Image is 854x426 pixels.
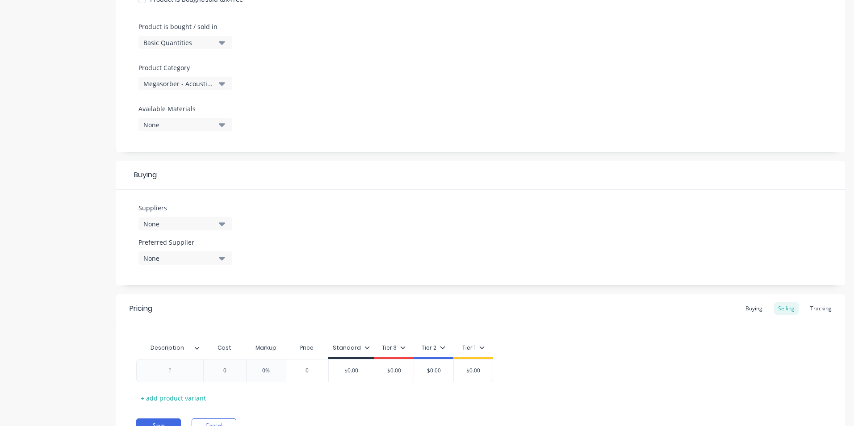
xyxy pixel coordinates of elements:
div: None [143,219,215,229]
label: Suppliers [138,203,232,213]
div: $0.00 [372,359,416,382]
div: Basic Quantities [143,38,215,47]
div: Selling [774,302,799,315]
div: + add product variant [136,391,210,405]
div: Standard [333,344,370,352]
div: Buying [741,302,767,315]
label: Available Materials [138,104,232,113]
div: 00%0$0.00$0.00$0.00$0.00 [136,359,493,382]
div: 0 [285,359,330,382]
button: None [138,217,232,230]
button: Basic Quantities [138,36,232,49]
div: Tracking [806,302,836,315]
div: $0.00 [411,359,456,382]
div: Description [136,337,198,359]
button: None [138,118,232,131]
div: Tier 3 [382,344,406,352]
div: Price [286,339,329,357]
div: Buying [116,161,845,190]
div: None [143,120,215,129]
label: Product Category [138,63,228,72]
label: Preferred Supplier [138,238,232,247]
div: $0.00 [451,359,496,382]
button: None [138,251,232,265]
div: Megasorber - Acoustic Panel - Parts [143,79,215,88]
div: Tier 2 [422,344,445,352]
div: 0 [202,359,247,382]
button: Megasorber - Acoustic Panel - Parts [138,77,232,90]
div: Description [136,339,203,357]
label: Product is bought / sold in [138,22,228,31]
div: None [143,254,215,263]
div: $0.00 [329,359,374,382]
div: Cost [203,339,246,357]
div: 0% [244,359,289,382]
div: Tier 1 [462,344,485,352]
div: Markup [246,339,286,357]
div: Pricing [130,303,152,314]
